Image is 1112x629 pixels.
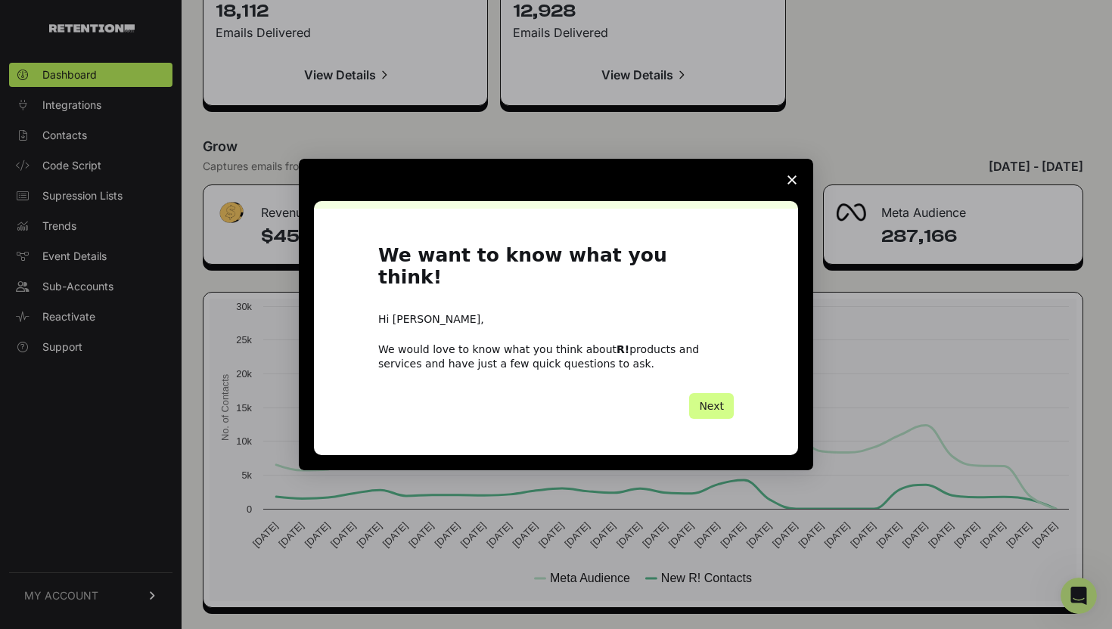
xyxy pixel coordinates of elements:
[378,312,734,327] div: Hi [PERSON_NAME],
[378,245,734,297] h1: We want to know what you think!
[378,342,734,370] div: We would love to know what you think about products and services and have just a few quick questi...
[689,393,734,419] button: Next
[771,159,813,201] span: Close survey
[617,343,629,355] b: R!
